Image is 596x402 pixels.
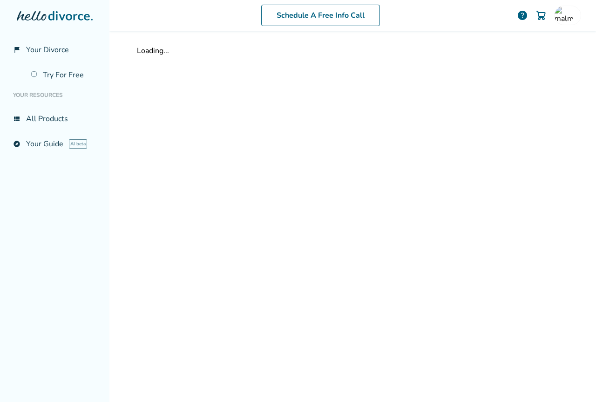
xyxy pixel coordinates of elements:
span: AI beta [69,139,87,149]
a: exploreYour GuideAI beta [7,133,102,155]
a: help [517,10,528,21]
a: Try For Free [25,64,102,86]
li: Your Resources [7,86,102,104]
div: Loading... [137,46,569,56]
span: flag_2 [13,46,20,54]
span: explore [13,140,20,148]
span: view_list [13,115,20,123]
img: Cart [535,10,547,21]
img: malmomapril@gmail.com [555,6,573,25]
a: view_listAll Products [7,108,102,129]
a: Schedule A Free Info Call [261,5,380,26]
span: Your Divorce [26,45,69,55]
a: flag_2Your Divorce [7,39,102,61]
